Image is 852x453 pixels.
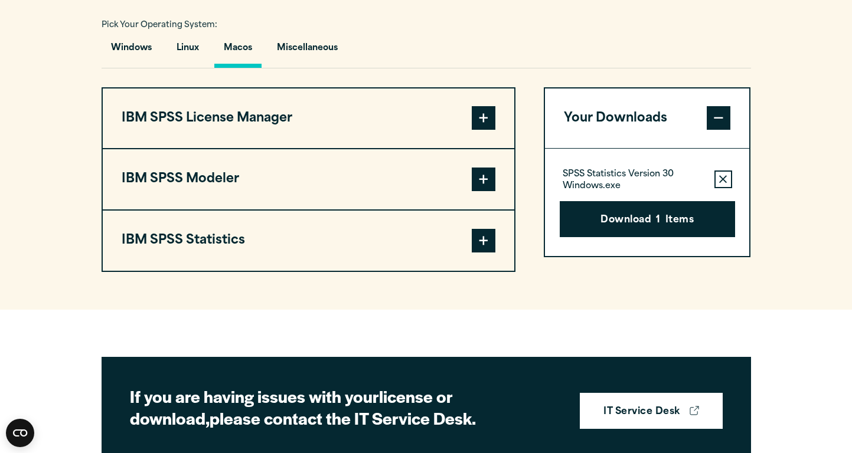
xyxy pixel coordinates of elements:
[580,393,722,429] a: IT Service Desk
[103,88,514,149] button: IBM SPSS License Manager
[103,211,514,271] button: IBM SPSS Statistics
[102,21,217,29] span: Pick Your Operating System:
[130,384,453,430] strong: license or download,
[214,34,262,68] button: Macos
[102,34,161,68] button: Windows
[545,88,750,149] button: Your Downloads
[545,148,750,256] div: Your Downloads
[6,419,34,447] button: Open CMP widget
[656,213,660,228] span: 1
[130,385,543,429] h2: If you are having issues with your please contact the IT Service Desk.
[560,201,735,238] button: Download1Items
[267,34,347,68] button: Miscellaneous
[563,169,705,192] p: SPSS Statistics Version 30 Windows.exe
[103,149,514,209] button: IBM SPSS Modeler
[603,405,680,420] strong: IT Service Desk
[167,34,208,68] button: Linux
